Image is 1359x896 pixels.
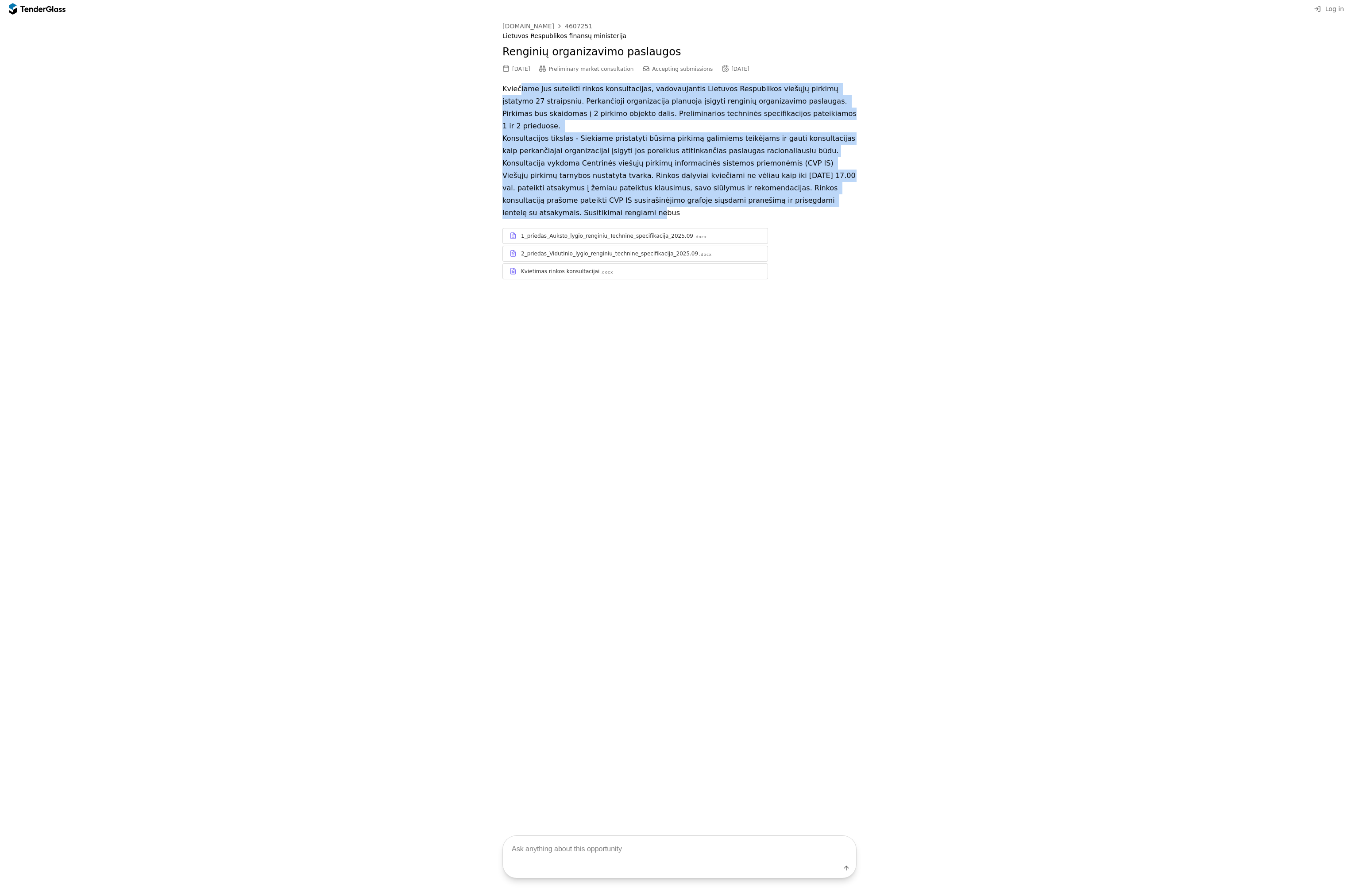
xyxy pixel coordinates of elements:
[521,232,693,239] div: 1_priedas_Auksto_lygio_renginiu_Technine_specifikacija_2025.09
[502,83,857,219] p: Kviečiame Jus suteikti rinkos konsultacijas, vadovaujantis Lietuvos Respublikos viešųjų pirkimų į...
[502,23,554,29] div: [DOMAIN_NAME]
[549,66,634,72] span: Preliminary market consultation
[731,66,749,72] div: [DATE]
[694,234,707,240] div: .docx
[652,66,713,72] span: Accepting submissions
[502,23,592,30] a: [DOMAIN_NAME]4607251
[502,45,857,60] h2: Renginių organizavimo paslaugos
[1325,5,1344,12] span: Log in
[502,263,768,279] a: Kvietimas rinkos konsultacijai.docx
[512,66,530,72] div: [DATE]
[502,32,857,40] div: Lietuvos Respublikos finansų ministerija
[699,252,712,258] div: .docx
[502,228,768,244] a: 1_priedas_Auksto_lygio_renginiu_Technine_specifikacija_2025.09.docx
[565,23,592,29] div: 4607251
[521,268,599,275] div: Kvietimas rinkos konsultacijai
[502,246,768,262] a: 2_priedas_Vidutinio_lygio_renginiu_technine_specifikacija_2025.09.docx
[600,270,613,275] div: .docx
[1311,4,1347,15] button: Log in
[521,250,698,257] div: 2_priedas_Vidutinio_lygio_renginiu_technine_specifikacija_2025.09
